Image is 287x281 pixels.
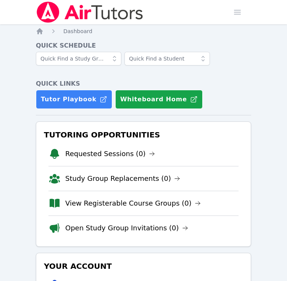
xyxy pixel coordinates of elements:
[63,27,92,35] a: Dashboard
[36,41,251,50] h4: Quick Schedule
[36,27,251,35] nav: Breadcrumb
[124,52,210,65] input: Quick Find a Student
[65,223,188,233] a: Open Study Group Invitations (0)
[36,52,121,65] input: Quick Find a Study Group
[42,128,245,142] h3: Tutoring Opportunities
[63,28,92,34] span: Dashboard
[42,259,245,273] h3: Your Account
[36,2,144,23] img: Air Tutors
[65,173,180,184] a: Study Group Replacements (0)
[36,79,251,88] h4: Quick Links
[115,90,203,109] button: Whiteboard Home
[65,198,201,209] a: View Registerable Course Groups (0)
[65,148,155,159] a: Requested Sessions (0)
[36,90,112,109] a: Tutor Playbook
